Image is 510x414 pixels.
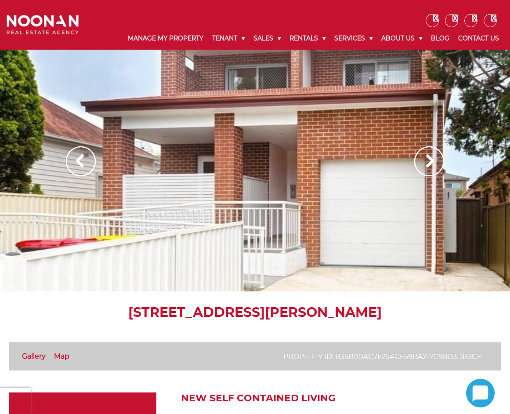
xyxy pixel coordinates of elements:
[54,352,69,360] a: Map
[181,392,501,404] h2: NEW SELF CONTAINED LIVING
[427,27,454,50] a: Blog
[285,27,330,50] a: Rentals
[454,27,503,50] a: Contact Us
[283,351,481,362] p: Property ID: b35b00ac7f254cf59ba217c98d3db3cf
[208,27,249,50] a: Tenant
[414,146,444,176] img: Arrow slider
[123,27,208,50] a: Manage My Property
[377,27,427,50] a: About Us
[66,146,96,176] img: Arrow slider
[9,305,501,320] h1: [STREET_ADDRESS][PERSON_NAME]
[249,27,285,50] a: Sales
[330,27,377,50] a: Services
[7,15,79,35] img: Noonan Real Estate Agency
[22,352,46,360] a: Gallery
